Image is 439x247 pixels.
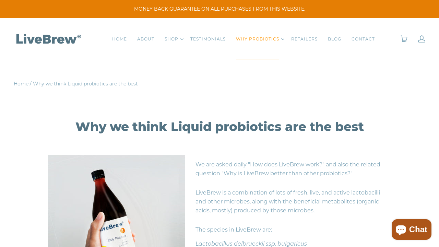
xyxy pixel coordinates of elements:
a: HOME [112,36,127,43]
a: TESTIMONIALS [190,36,226,43]
i: Lactobacillus delbrueckii ssp. bulgaricus [195,240,307,247]
h1: Why we think Liquid probiotics are the best [42,119,397,134]
a: Home [14,81,28,87]
span: Why we think Liquid probiotics are the best [33,81,138,87]
span: MONEY BACK GUARANTEE ON ALL PURCHASES FROM THIS WEBSITE. [10,5,429,13]
a: SHOP [165,36,178,43]
a: ABOUT [137,36,154,43]
a: RETAILERS [291,36,318,43]
p: LiveBrew is a combination of lots of fresh, live, and active lactobacilli and other microbes, alo... [48,183,391,220]
p: We are asked daily "How does LiveBrew work?" and also the related question "Why is LiveBrew bette... [48,155,391,183]
p: The species in LiveBrew are: [48,220,391,239]
a: BLOG [328,36,341,43]
a: WHY PROBIOTICS [236,36,279,43]
inbox-online-store-chat: Shopify online store chat [390,219,434,242]
img: LiveBrew [14,33,82,45]
span: / [30,81,32,87]
a: CONTACT [352,36,375,43]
